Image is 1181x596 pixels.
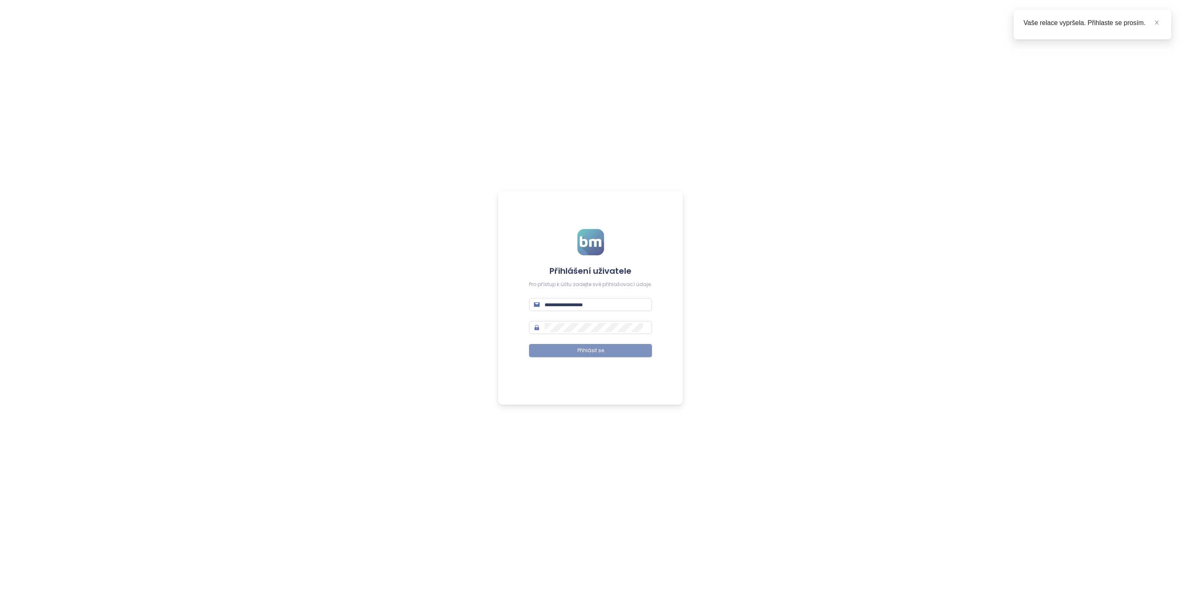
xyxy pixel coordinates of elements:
[1154,20,1160,25] span: close
[529,344,652,357] button: Přihlásit se
[577,229,604,255] img: logo
[534,325,540,330] span: lock
[1024,18,1161,28] div: Vaše relace vypršela. Přihlaste se prosím.
[534,302,540,307] span: mail
[529,265,652,277] h4: Přihlášení uživatele
[577,347,604,355] span: Přihlásit se
[529,281,652,289] div: Pro přístup k účtu zadejte své přihlašovací údaje.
